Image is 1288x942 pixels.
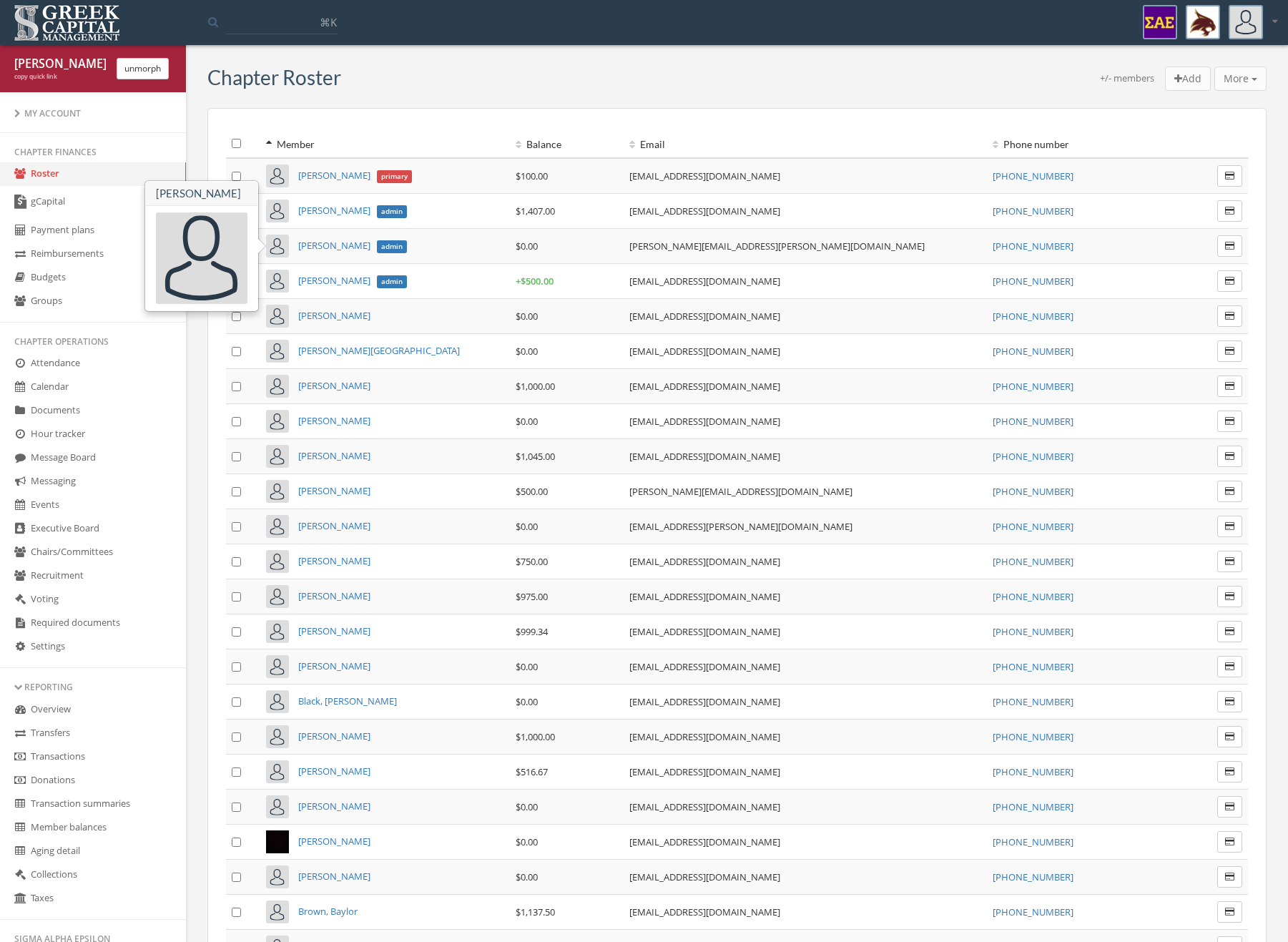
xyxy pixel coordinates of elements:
[993,695,1073,708] a: [PHONE_NUMBER]
[298,309,370,322] a: [PERSON_NAME]
[298,169,370,182] span: [PERSON_NAME]
[516,205,555,217] span: $1,407.00
[298,765,370,777] a: [PERSON_NAME]
[516,870,538,883] span: $0.00
[516,555,548,568] span: $750.00
[14,107,172,119] div: My Account
[516,415,538,428] span: $0.00
[993,835,1073,848] a: [PHONE_NUMBER]
[298,239,407,252] a: [PERSON_NAME]admin
[993,660,1073,673] a: [PHONE_NUMBER]
[629,450,780,463] a: [EMAIL_ADDRESS][DOMAIN_NAME]
[117,58,169,79] button: unmorph
[993,485,1073,498] a: [PHONE_NUMBER]
[298,870,370,883] a: [PERSON_NAME]
[510,130,624,158] th: Balance
[987,130,1157,158] th: Phone number
[298,589,370,602] a: [PERSON_NAME]
[629,520,852,533] a: [EMAIL_ADDRESS][PERSON_NAME][DOMAIN_NAME]
[298,344,460,357] a: [PERSON_NAME][GEOGRAPHIC_DATA]
[516,345,538,358] span: $0.00
[629,625,780,638] a: [EMAIL_ADDRESS][DOMAIN_NAME]
[298,484,370,497] span: [PERSON_NAME]
[629,730,780,743] a: [EMAIL_ADDRESS][DOMAIN_NAME]
[516,765,548,778] span: $516.67
[298,519,370,532] a: [PERSON_NAME]
[298,835,370,848] a: [PERSON_NAME]
[298,905,358,918] a: Brown, Baylor
[298,274,370,287] span: [PERSON_NAME]
[993,520,1073,533] a: [PHONE_NUMBER]
[629,485,852,498] a: [PERSON_NAME][EMAIL_ADDRESS][DOMAIN_NAME]
[629,835,780,848] a: [EMAIL_ADDRESS][DOMAIN_NAME]
[993,415,1073,428] a: [PHONE_NUMBER]
[993,170,1073,182] a: [PHONE_NUMBER]
[993,275,1073,288] a: [PHONE_NUMBER]
[629,205,780,217] a: [EMAIL_ADDRESS][DOMAIN_NAME]
[298,695,397,707] a: Black, [PERSON_NAME]
[516,800,538,813] span: $0.00
[993,345,1073,358] a: [PHONE_NUMBER]
[298,414,370,427] a: [PERSON_NAME]
[993,205,1073,217] a: [PHONE_NUMBER]
[516,310,538,323] span: $0.00
[993,625,1073,638] a: [PHONE_NUMBER]
[629,415,780,428] a: [EMAIL_ADDRESS][DOMAIN_NAME]
[993,240,1073,252] a: [PHONE_NUMBER]
[993,555,1073,568] a: [PHONE_NUMBER]
[1100,72,1154,92] div: +/- members
[993,730,1073,743] a: [PHONE_NUMBER]
[629,765,780,778] a: [EMAIL_ADDRESS][DOMAIN_NAME]
[993,380,1073,393] a: [PHONE_NUMBER]
[14,72,106,82] div: copy quick link
[14,56,106,72] div: [PERSON_NAME] [PERSON_NAME]
[298,624,370,637] a: [PERSON_NAME]
[516,485,548,498] span: $500.00
[516,450,555,463] span: $1,045.00
[146,182,257,206] h3: [PERSON_NAME]
[629,660,780,673] a: [EMAIL_ADDRESS][DOMAIN_NAME]
[629,906,780,918] a: [EMAIL_ADDRESS][DOMAIN_NAME]
[377,240,407,253] span: admin
[629,275,780,288] a: [EMAIL_ADDRESS][DOMAIN_NAME]
[629,695,780,708] a: [EMAIL_ADDRESS][DOMAIN_NAME]
[298,204,370,217] span: [PERSON_NAME]
[516,275,554,288] span: + $500.00
[516,625,548,638] span: $999.34
[298,449,370,462] a: [PERSON_NAME]
[260,130,510,158] th: Member
[14,681,172,693] div: Reporting
[298,800,370,813] a: [PERSON_NAME]
[516,730,555,743] span: $1,000.00
[993,450,1073,463] a: [PHONE_NUMBER]
[629,590,780,603] a: [EMAIL_ADDRESS][DOMAIN_NAME]
[624,130,987,158] th: Email
[516,906,555,918] span: $1,137.50
[629,555,780,568] a: [EMAIL_ADDRESS][DOMAIN_NAME]
[516,520,538,533] span: $0.00
[298,204,407,217] a: [PERSON_NAME]admin
[377,205,407,218] span: admin
[993,800,1073,813] a: [PHONE_NUMBER]
[207,67,341,89] h3: Chapter Roster
[298,730,370,742] a: [PERSON_NAME]
[298,659,370,672] a: [PERSON_NAME]
[629,380,780,393] a: [EMAIL_ADDRESS][DOMAIN_NAME]
[516,590,548,603] span: $975.00
[629,800,780,813] a: [EMAIL_ADDRESS][DOMAIN_NAME]
[298,274,407,287] a: [PERSON_NAME]admin
[516,380,555,393] span: $1,000.00
[298,379,370,392] a: [PERSON_NAME]
[298,554,370,567] a: [PERSON_NAME]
